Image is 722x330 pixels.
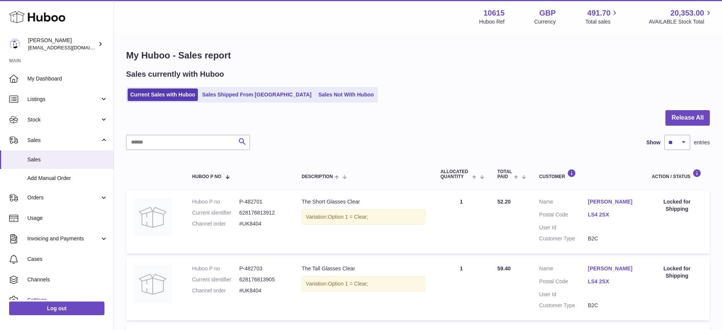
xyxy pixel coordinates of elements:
a: 20,353.00 AVAILABLE Stock Total [649,8,713,25]
span: Orders [27,194,100,201]
a: Log out [9,302,104,315]
span: Stock [27,116,100,123]
strong: 10615 [483,8,505,18]
span: Total sales [585,18,619,25]
span: 20,353.00 [670,8,704,18]
span: Add Manual Order [27,175,108,182]
img: fulfillment@fable.com [9,38,21,50]
span: Listings [27,96,100,103]
span: Invoicing and Payments [27,235,100,242]
span: Cases [27,256,108,263]
div: [PERSON_NAME] [28,37,96,51]
span: Settings [27,297,108,304]
strong: GBP [539,8,556,18]
span: Sales [27,137,100,144]
span: [EMAIL_ADDRESS][DOMAIN_NAME] [28,44,112,51]
span: Channels [27,276,108,283]
div: Huboo Ref [479,18,505,25]
a: 491.70 Total sales [585,8,619,25]
span: My Dashboard [27,75,108,82]
div: Currency [534,18,556,25]
span: AVAILABLE Stock Total [649,18,713,25]
span: Usage [27,215,108,222]
span: Sales [27,156,108,163]
span: 491.70 [587,8,610,18]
